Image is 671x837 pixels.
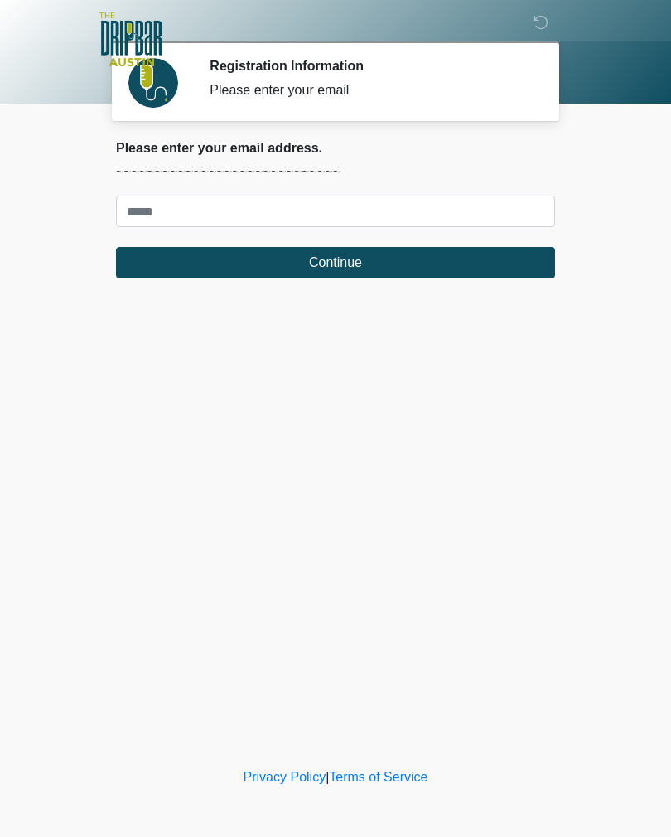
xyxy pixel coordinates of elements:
a: | [326,770,329,784]
p: ~~~~~~~~~~~~~~~~~~~~~~~~~~~~~ [116,162,555,182]
a: Terms of Service [329,770,427,784]
button: Continue [116,247,555,278]
img: Agent Avatar [128,58,178,108]
h2: Please enter your email address. [116,140,555,156]
img: The DRIPBaR - Austin The Domain Logo [99,12,162,66]
a: Privacy Policy [244,770,326,784]
div: Please enter your email [210,80,530,100]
